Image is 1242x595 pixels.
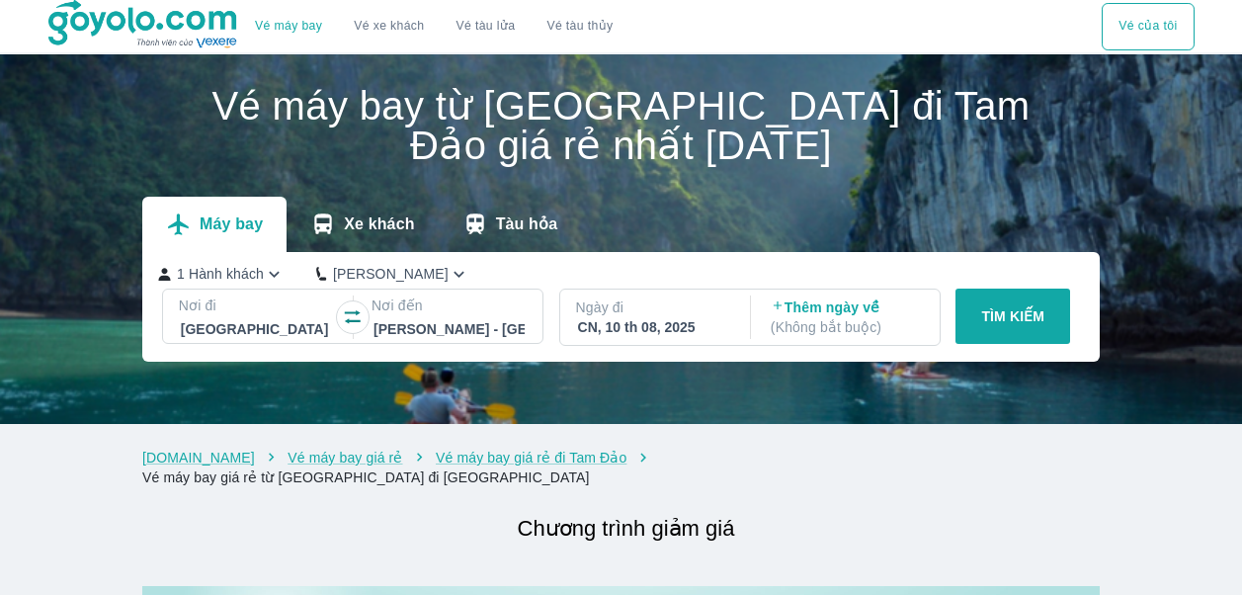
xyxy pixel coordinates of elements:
[372,296,527,315] p: Nơi đến
[955,289,1070,344] button: TÌM KIẾM
[981,306,1044,326] p: TÌM KIẾM
[496,214,558,234] p: Tàu hỏa
[255,19,322,34] a: Vé máy bay
[578,317,729,337] div: CN, 10 th 08, 2025
[316,264,469,285] button: [PERSON_NAME]
[142,450,255,466] a: [DOMAIN_NAME]
[436,450,626,466] a: Vé máy bay giá rẻ đi Tam Đảo
[179,296,334,315] p: Nơi đi
[158,264,285,285] button: 1 Hành khách
[354,19,424,34] a: Vé xe khách
[576,297,731,317] p: Ngày đi
[344,214,414,234] p: Xe khách
[177,264,264,284] p: 1 Hành khách
[771,297,922,337] p: Thêm ngày về
[288,450,402,466] a: Vé máy bay giá rẻ
[200,214,263,234] p: Máy bay
[531,3,628,50] button: Vé tàu thủy
[333,264,449,284] p: [PERSON_NAME]
[441,3,532,50] a: Vé tàu lửa
[152,511,1100,547] h2: Chương trình giảm giá
[1102,3,1194,50] button: Vé của tôi
[771,317,922,337] p: ( Không bắt buộc )
[239,3,628,50] div: choose transportation mode
[1102,3,1194,50] div: choose transportation mode
[142,469,590,485] a: Vé máy bay giá rẻ từ [GEOGRAPHIC_DATA] đi [GEOGRAPHIC_DATA]
[142,448,1100,487] nav: breadcrumb
[142,86,1100,165] h1: Vé máy bay từ [GEOGRAPHIC_DATA] đi Tam Đảo giá rẻ nhất [DATE]
[142,197,581,252] div: transportation tabs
